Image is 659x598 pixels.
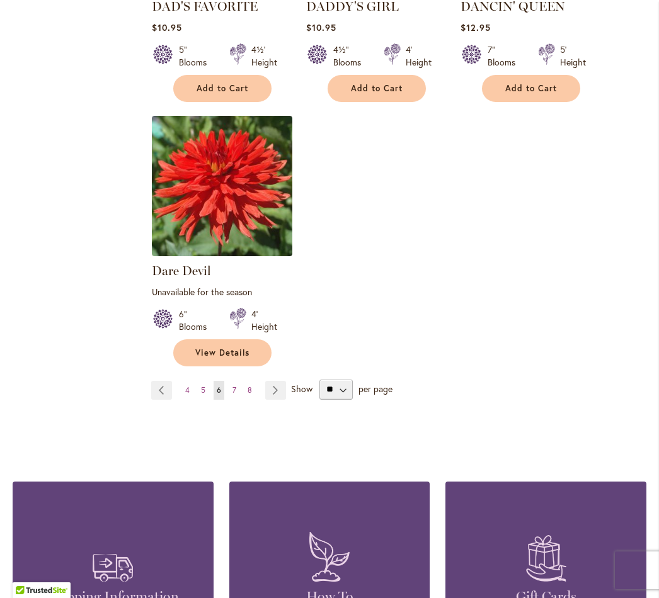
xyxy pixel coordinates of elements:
[328,75,426,102] button: Add to Cart
[182,381,193,400] a: 4
[251,43,277,69] div: 4½' Height
[201,385,205,395] span: 5
[488,43,523,69] div: 7" Blooms
[232,385,236,395] span: 7
[195,347,249,358] span: View Details
[185,385,190,395] span: 4
[291,382,312,394] span: Show
[173,75,272,102] button: Add to Cart
[152,263,211,278] a: Dare Devil
[351,83,403,94] span: Add to Cart
[244,381,255,400] a: 8
[152,21,182,33] span: $10.95
[560,43,586,69] div: 5' Height
[482,75,580,102] button: Add to Cart
[152,116,292,256] img: Dare Devil
[306,21,336,33] span: $10.95
[198,381,209,400] a: 5
[229,381,239,400] a: 7
[197,83,248,94] span: Add to Cart
[248,385,252,395] span: 8
[179,43,214,69] div: 5" Blooms
[358,382,393,394] span: per page
[217,385,221,395] span: 6
[333,43,369,69] div: 4½" Blooms
[152,247,292,259] a: Dare Devil
[251,308,277,333] div: 4' Height
[9,553,45,589] iframe: Launch Accessibility Center
[505,83,557,94] span: Add to Cart
[179,308,214,333] div: 6" Blooms
[173,339,272,366] a: View Details
[406,43,432,69] div: 4' Height
[152,286,292,298] p: Unavailable for the season
[461,21,491,33] span: $12.95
